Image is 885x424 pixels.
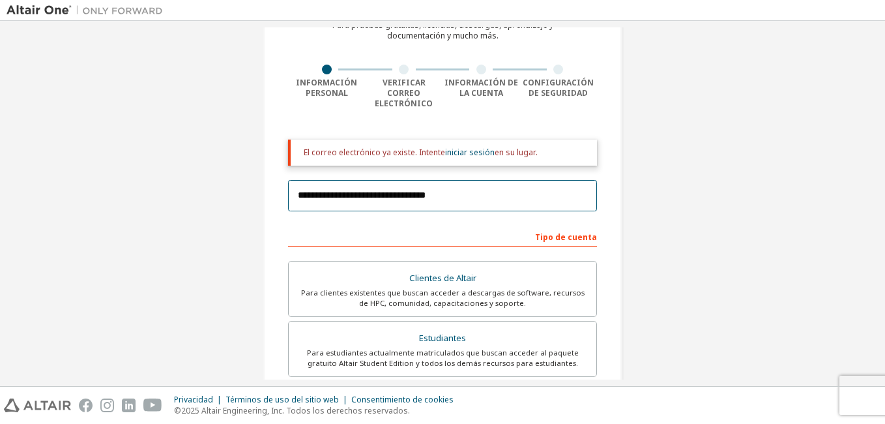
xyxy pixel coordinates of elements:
img: linkedin.svg [122,399,136,412]
div: Consentimiento de cookies [351,395,461,405]
div: Clientes de Altair [297,269,588,288]
div: Para pruebas gratuitas, licencias, descargas, aprendizaje y documentación y mucho más. [332,20,553,41]
p: © [174,405,461,416]
a: iniciar sesión [445,147,495,158]
div: Tipo de cuenta [288,226,597,247]
div: El correo electrónico ya existe. Intente en su lugar. [304,147,587,158]
div: Privacidad [174,395,225,405]
div: Términos de uso del sitio web [225,395,351,405]
div: Para clientes existentes que buscan acceder a descargas de software, recursos de HPC, comunidad, ... [297,288,588,309]
div: Información personal [288,78,366,98]
img: altair_logo.svg [4,399,71,412]
div: Verificar correo electrónico [366,78,443,109]
img: facebook.svg [79,399,93,412]
div: Estudiantes [297,329,588,348]
div: Configuración de seguridad [520,78,598,98]
img: instagram.svg [100,399,114,412]
img: youtube.svg [143,399,162,412]
img: Altair Uno [7,4,169,17]
font: 2025 Altair Engineering, Inc. Todos los derechos reservados. [181,405,410,416]
div: Información de la cuenta [442,78,520,98]
div: Para estudiantes actualmente matriculados que buscan acceder al paquete gratuito Altair Student E... [297,348,588,369]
